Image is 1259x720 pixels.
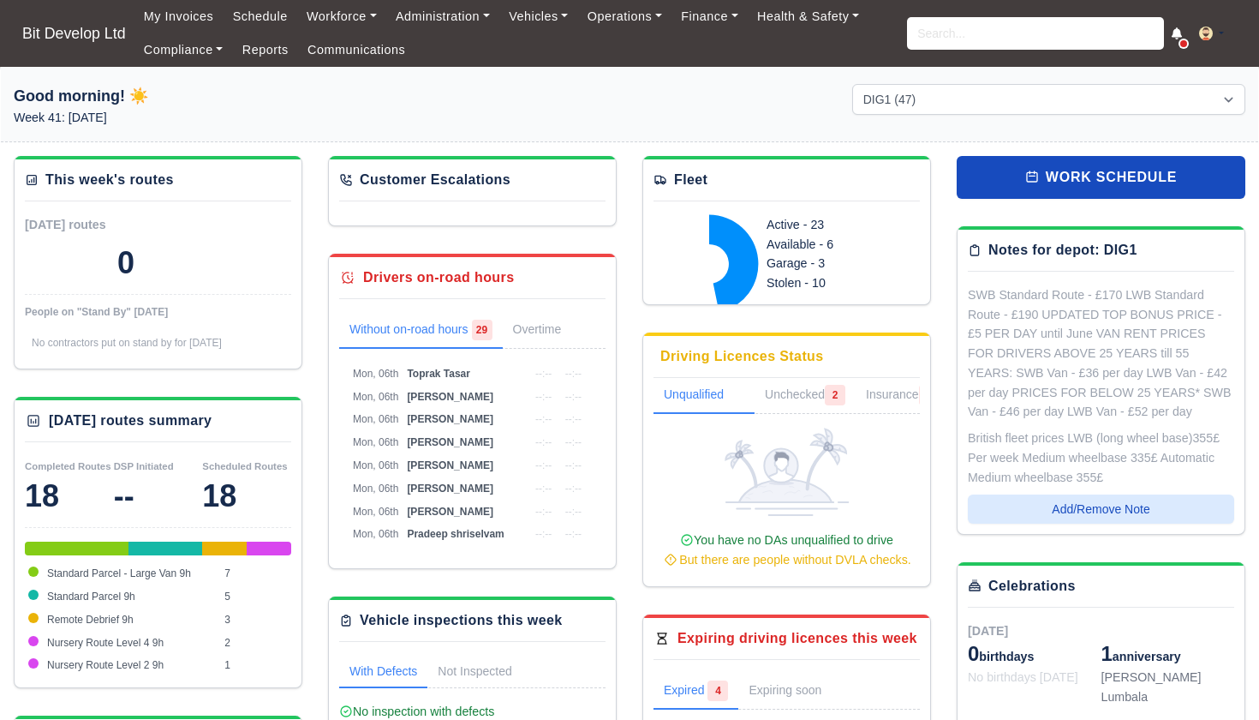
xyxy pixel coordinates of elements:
[825,385,845,405] span: 2
[220,632,291,655] td: 2
[247,542,276,555] div: Nursery Route Level 4 9h
[677,628,917,649] div: Expiring driving licences this week
[220,562,291,585] td: 7
[202,479,291,513] div: 18
[353,506,398,518] span: Mon, 06th
[968,429,1234,487] div: British fleet prices LWB (long wheel base)355£ Per week Medium wheelbase 335£ Automatic Medium wh...
[407,436,493,448] span: [PERSON_NAME]
[968,670,1078,684] span: No birthdays [DATE]
[535,528,552,540] span: --:--
[49,411,212,431] div: [DATE] routes summary
[565,528,582,540] span: --:--
[653,674,738,710] a: Expired
[988,576,1076,597] div: Celebrations
[565,436,582,448] span: --:--
[220,609,291,632] td: 3
[565,368,582,380] span: --:--
[565,483,582,495] span: --:--
[117,246,134,280] div: 0
[360,170,510,190] div: Customer Escalations
[47,637,164,649] span: Nursery Route Level 4 9h
[988,240,1137,261] div: Notes for depot: DIG1
[1101,668,1235,707] div: [PERSON_NAME] Lumbala
[407,391,493,403] span: [PERSON_NAME]
[277,542,291,555] div: Nursery Route Level 2 9h
[535,413,552,425] span: --:--
[968,495,1234,524] button: Add/Remove Note
[220,654,291,677] td: 1
[674,170,707,190] div: Fleet
[1101,642,1113,665] span: 1
[353,483,398,495] span: Mon, 06th
[707,681,728,701] span: 4
[353,391,398,403] span: Mon, 06th
[755,378,856,414] a: Unchecked
[339,656,427,688] a: With Defects
[535,391,552,403] span: --:--
[47,659,164,671] span: Nursery Route Level 2 9h
[25,461,111,471] small: Completed Routes
[968,640,1101,668] div: birthdays
[25,305,291,319] div: People on "Stand By" [DATE]
[339,313,503,349] a: Without on-road hours
[202,461,287,471] small: Scheduled Routes
[503,313,596,349] a: Overtime
[14,16,134,51] span: Bit Develop Ltd
[353,459,398,471] span: Mon, 06th
[767,273,900,293] div: Stolen - 10
[220,585,291,609] td: 5
[407,368,470,380] span: Toprak Tasar
[353,368,398,380] span: Mon, 06th
[114,479,203,513] div: --
[856,378,949,414] a: Insurance
[919,385,940,405] span: 1
[25,542,128,555] div: Standard Parcel - Large Van 9h
[427,656,522,688] a: Not Inspected
[407,506,493,518] span: [PERSON_NAME]
[407,413,493,425] span: [PERSON_NAME]
[472,320,492,340] span: 29
[353,413,398,425] span: Mon, 06th
[353,436,398,448] span: Mon, 06th
[407,459,493,471] span: [PERSON_NAME]
[298,33,415,67] a: Communications
[653,378,755,414] a: Unqualified
[47,614,134,626] span: Remote Debrief 9h
[565,391,582,403] span: --:--
[907,17,1164,50] input: Search...
[968,624,1008,638] span: [DATE]
[957,156,1245,199] a: work schedule
[565,506,582,518] span: --:--
[660,550,913,570] div: But there are people without DVLA checks.
[353,528,398,540] span: Mon, 06th
[14,17,134,51] a: Bit Develop Ltd
[535,506,552,518] span: --:--
[114,461,174,471] small: DSP Initiated
[535,368,552,380] span: --:--
[14,84,407,108] h1: Good morning! ☀️
[134,33,233,67] a: Compliance
[1101,640,1235,668] div: anniversary
[767,215,900,235] div: Active - 23
[128,542,202,555] div: Standard Parcel 9h
[14,108,407,128] p: Week 41: [DATE]
[363,267,514,288] div: Drivers on-road hours
[565,459,582,471] span: --:--
[968,285,1234,422] div: SWB Standard Route - £170 LWB Standard Route - £190 UPDATED TOP BONUS PRICE - £5 PER DAY until Ju...
[535,436,552,448] span: --:--
[660,346,824,367] div: Driving Licences Status
[767,254,900,273] div: Garage - 3
[25,479,114,513] div: 18
[968,642,979,665] span: 0
[738,674,856,710] a: Expiring soon
[47,591,135,603] span: Standard Parcel 9h
[535,459,552,471] span: --:--
[767,235,900,255] div: Available - 6
[339,705,494,718] span: No inspection with defects
[407,483,493,495] span: [PERSON_NAME]
[565,413,582,425] span: --:--
[407,528,504,540] span: Pradeep shriselvam
[45,170,174,190] div: This week's routes
[233,33,298,67] a: Reports
[360,610,563,631] div: Vehicle inspections this week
